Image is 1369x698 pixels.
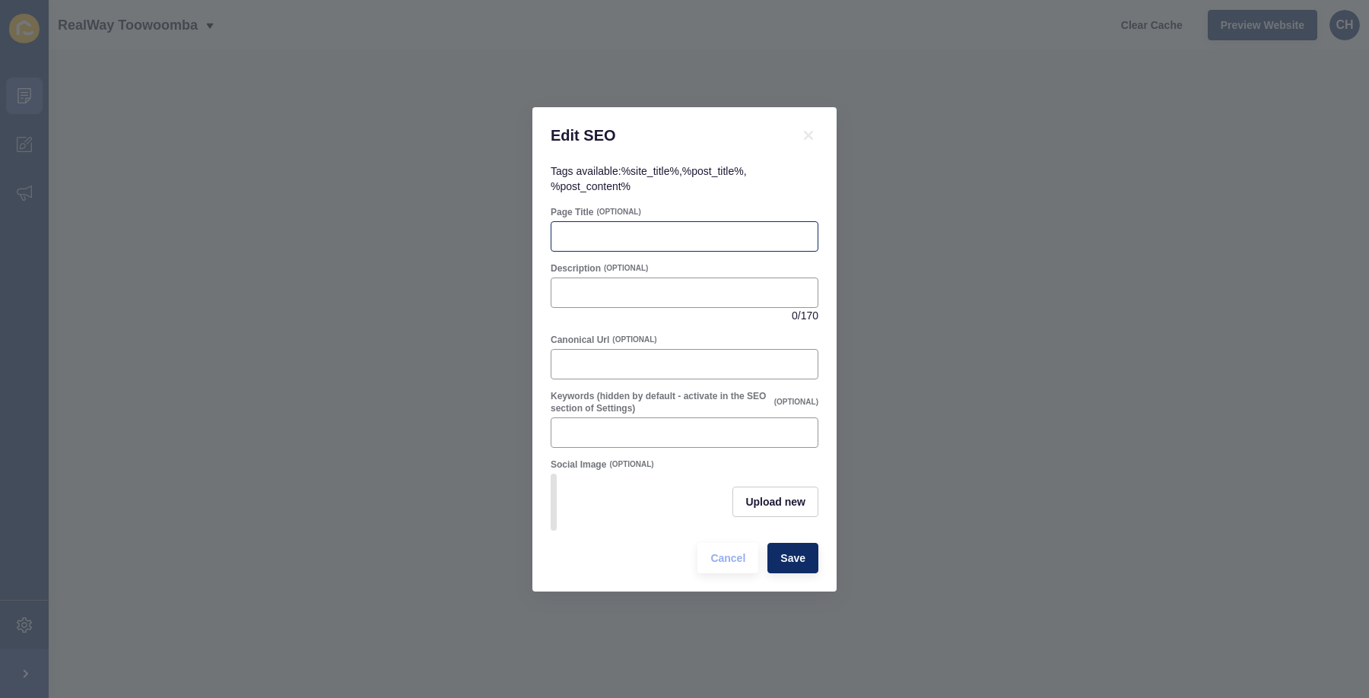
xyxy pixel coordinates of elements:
[798,308,801,323] span: /
[609,459,653,470] span: (OPTIONAL)
[604,263,648,274] span: (OPTIONAL)
[621,165,679,177] code: %site_title%
[551,206,593,218] label: Page Title
[596,207,640,217] span: (OPTIONAL)
[682,165,744,177] code: %post_title%
[774,397,818,408] span: (OPTIONAL)
[551,125,780,145] h1: Edit SEO
[551,180,631,192] code: %post_content%
[697,543,758,573] button: Cancel
[710,550,745,566] span: Cancel
[801,308,818,323] span: 170
[551,334,609,346] label: Canonical Url
[551,165,747,192] span: Tags available: , ,
[551,390,771,414] label: Keywords (hidden by default - activate in the SEO section of Settings)
[732,487,818,517] button: Upload new
[612,335,656,345] span: (OPTIONAL)
[792,308,798,323] span: 0
[780,550,805,566] span: Save
[551,262,601,274] label: Description
[767,543,818,573] button: Save
[551,458,606,471] label: Social Image
[745,494,805,509] span: Upload new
